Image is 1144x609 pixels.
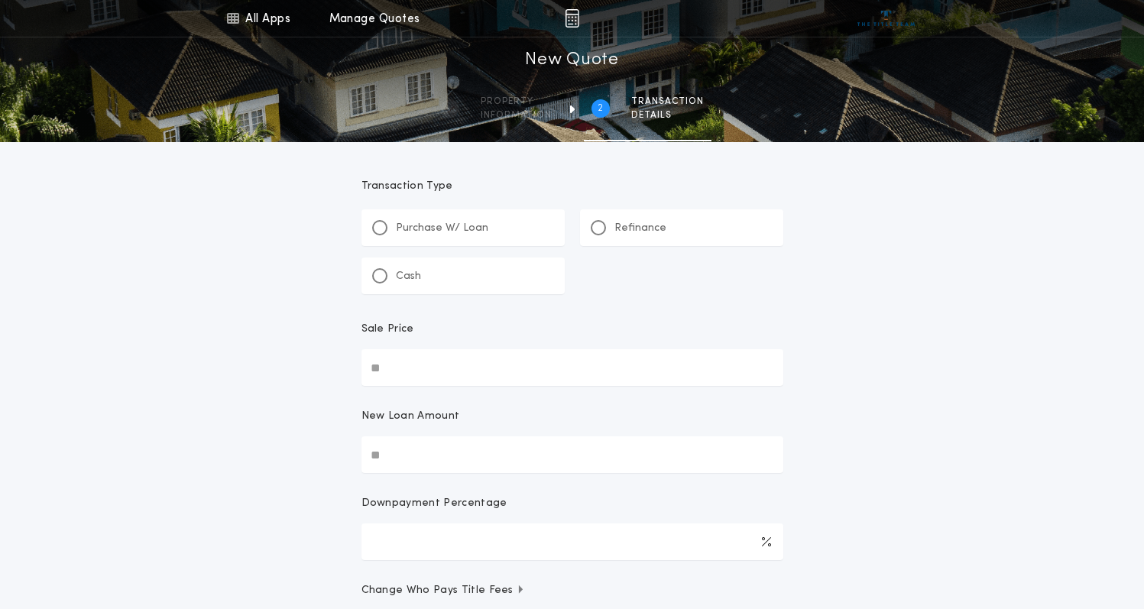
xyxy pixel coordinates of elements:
[361,409,460,424] p: New Loan Amount
[857,11,915,26] img: vs-icon
[631,96,704,108] span: Transaction
[396,269,421,284] p: Cash
[396,221,488,236] p: Purchase W/ Loan
[598,102,603,115] h2: 2
[481,96,552,108] span: Property
[361,179,783,194] p: Transaction Type
[361,496,507,511] p: Downpayment Percentage
[565,9,579,28] img: img
[361,523,783,560] input: Downpayment Percentage
[631,109,704,121] span: details
[481,109,552,121] span: information
[361,322,414,337] p: Sale Price
[361,436,783,473] input: New Loan Amount
[361,583,526,598] span: Change Who Pays Title Fees
[361,583,783,598] button: Change Who Pays Title Fees
[525,48,618,73] h1: New Quote
[614,221,666,236] p: Refinance
[361,349,783,386] input: Sale Price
